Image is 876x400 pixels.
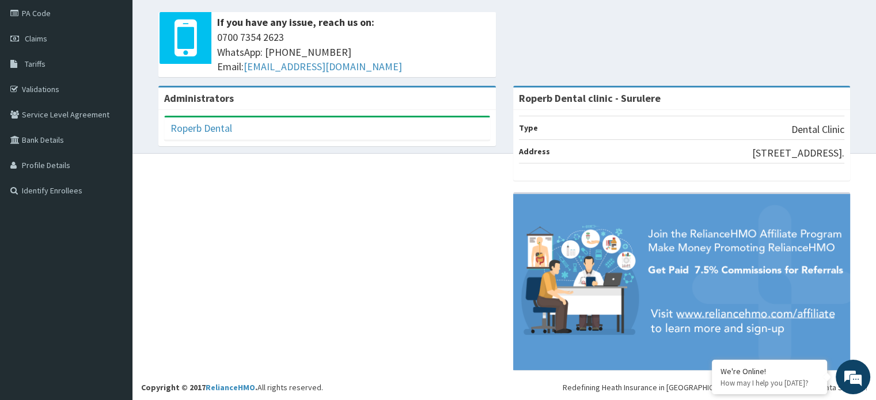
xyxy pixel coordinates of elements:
[519,92,661,105] strong: Roperb Dental clinic - Surulere
[563,382,867,393] div: Redefining Heath Insurance in [GEOGRAPHIC_DATA] using Telemedicine and Data Science!
[164,92,234,105] b: Administrators
[519,146,550,157] b: Address
[217,30,490,74] span: 0700 7354 2623 WhatsApp: [PHONE_NUMBER] Email:
[519,123,538,133] b: Type
[25,33,47,44] span: Claims
[206,382,255,393] a: RelianceHMO
[170,121,232,135] a: Roperb Dental
[25,59,45,69] span: Tariffs
[720,378,818,388] p: How may I help you today?
[141,382,257,393] strong: Copyright © 2017 .
[791,122,844,137] p: Dental Clinic
[244,60,402,73] a: [EMAIL_ADDRESS][DOMAIN_NAME]
[720,366,818,376] div: We're Online!
[752,146,844,161] p: [STREET_ADDRESS].
[217,16,374,29] b: If you have any issue, reach us on:
[513,194,851,370] img: provider-team-banner.png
